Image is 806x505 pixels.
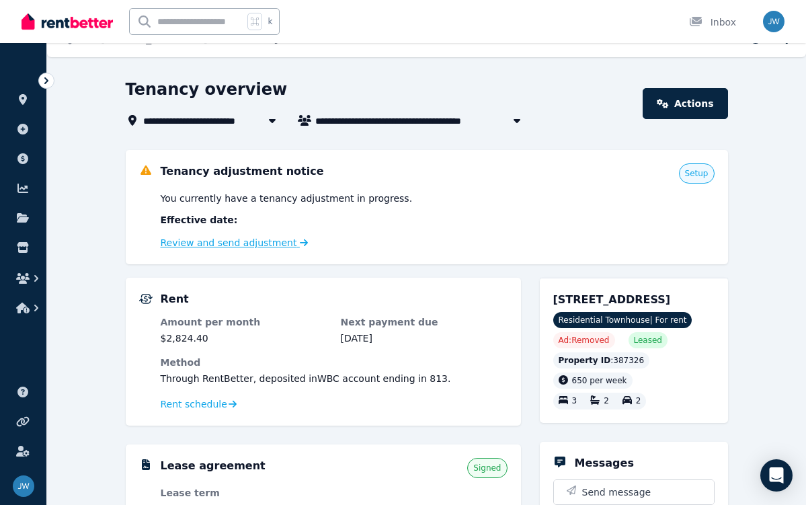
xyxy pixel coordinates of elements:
[341,332,508,345] dd: [DATE]
[636,397,641,406] span: 2
[554,480,714,504] button: Send message
[161,397,227,411] span: Rent schedule
[161,315,327,329] dt: Amount per month
[161,356,508,369] dt: Method
[161,486,327,500] dt: Lease term
[643,88,727,119] a: Actions
[161,332,327,345] dd: $2,824.40
[572,397,577,406] span: 3
[582,485,651,499] span: Send message
[685,168,709,179] span: Setup
[559,335,610,346] span: Ad: Removed
[572,376,627,385] span: 650 per week
[161,397,237,411] a: Rent schedule
[604,397,609,406] span: 2
[268,16,272,27] span: k
[13,475,34,497] img: James Walsh
[161,163,324,180] h5: Tenancy adjustment notice
[161,237,309,248] a: Review and send adjustment
[161,192,413,205] span: You currently have a tenancy adjustment in progress.
[553,352,650,368] div: : 387326
[763,11,784,32] img: James Walsh
[161,373,451,384] span: Through RentBetter , deposited in WBC account ending in 813 .
[139,294,153,304] img: Rental Payments
[22,11,113,32] img: RentBetter
[161,213,238,227] span: Effective date :
[575,455,634,471] h5: Messages
[553,293,671,306] span: [STREET_ADDRESS]
[126,79,288,100] h1: Tenancy overview
[161,291,189,307] h5: Rent
[473,463,501,473] span: Signed
[341,315,508,329] dt: Next payment due
[760,459,793,492] div: Open Intercom Messenger
[689,15,736,29] div: Inbox
[634,335,662,346] span: Leased
[553,312,692,328] span: Residential Townhouse | For rent
[161,458,266,474] h5: Lease agreement
[559,355,611,366] span: Property ID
